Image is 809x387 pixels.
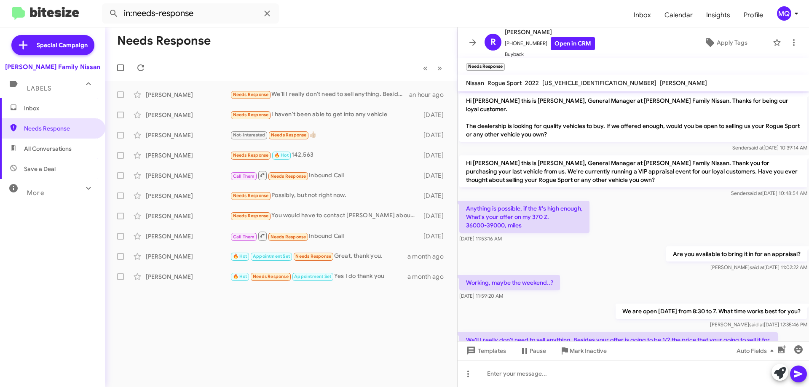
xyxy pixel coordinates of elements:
button: Pause [513,343,553,358]
span: R [490,35,496,49]
span: Appointment Set [253,254,290,259]
span: Needs Response [271,173,306,179]
a: Profile [737,3,770,27]
span: [PERSON_NAME] [DATE] 11:02:22 AM [710,264,807,270]
div: a month ago [407,252,450,261]
div: You would have to contact [PERSON_NAME] about the maxima [230,211,419,221]
span: More [27,189,44,197]
span: Special Campaign [37,41,88,49]
a: Special Campaign [11,35,94,55]
p: Working, maybe the weekend..? [459,275,560,290]
span: Call Them [233,234,255,240]
span: 2022 [525,79,539,87]
span: said at [750,264,764,270]
button: Previous [418,59,433,77]
span: [PERSON_NAME] [DATE] 12:35:46 PM [710,321,807,328]
div: [PERSON_NAME] [146,151,230,160]
button: Templates [458,343,513,358]
div: [PERSON_NAME] [146,171,230,180]
span: Needs Response [24,124,96,133]
span: Appointment Set [294,274,331,279]
div: 142,563 [230,150,419,160]
span: [PHONE_NUMBER] [505,37,595,50]
span: Needs Response [271,132,307,138]
span: Sender [DATE] 10:39:14 AM [732,144,807,151]
div: Inbound Call [230,231,419,241]
span: Rogue Sport [488,79,522,87]
p: We'll I really don't need to sell anything. Besides your offer is going to be 1/2 the price that ... [459,332,778,356]
div: [PERSON_NAME] [146,91,230,99]
a: Inbox [627,3,658,27]
span: said at [747,190,762,196]
span: Needs Response [271,234,306,240]
button: Apply Tags [682,35,769,50]
p: Hi [PERSON_NAME] this is [PERSON_NAME], General Manager at [PERSON_NAME] Family Nissan. Thanks fo... [459,93,807,142]
span: All Conversations [24,144,72,153]
div: Inbound Call [230,170,419,181]
div: [PERSON_NAME] Family Nissan [5,63,100,71]
span: Needs Response [233,112,269,117]
p: We are open [DATE] from 8:30 to 7. What time works best for you? [616,304,807,319]
span: Needs Response [233,152,269,158]
div: an hour ago [409,91,450,99]
span: Sender [DATE] 10:48:54 AM [731,190,807,196]
button: Mark Inactive [553,343,613,358]
a: Insights [699,3,737,27]
div: Possibly, but not right now. [230,191,419,200]
div: MQ [777,6,791,21]
span: Needs Response [295,254,331,259]
span: Labels [27,85,51,92]
span: Nissan [466,79,484,87]
div: I haven't been able to get into any vehicle [230,110,419,120]
span: Pause [530,343,546,358]
button: Auto Fields [730,343,784,358]
span: « [423,63,428,73]
span: Mark Inactive [570,343,607,358]
div: [DATE] [419,192,450,200]
div: [PERSON_NAME] [146,212,230,220]
span: Inbox [24,104,96,112]
span: Needs Response [253,274,289,279]
div: [PERSON_NAME] [146,272,230,281]
span: Save a Deal [24,165,56,173]
div: We'll I really don't need to sell anything. Besides your offer is going to be 1/2 the price that ... [230,90,409,99]
p: Hi [PERSON_NAME] this is [PERSON_NAME], General Manager at [PERSON_NAME] Family Nissan. Thank you... [459,155,807,187]
div: [PERSON_NAME] [146,111,230,119]
div: [PERSON_NAME] [146,232,230,240]
span: 🔥 Hot [233,254,247,259]
span: [DATE] 11:59:20 AM [459,293,503,299]
span: [PERSON_NAME] [660,79,707,87]
h1: Needs Response [117,34,211,48]
span: Auto Fields [737,343,777,358]
div: [DATE] [419,232,450,240]
span: Needs Response [233,193,269,198]
button: Next [432,59,447,77]
p: Are you available to bring it in for an appraisal? [666,246,807,262]
div: [DATE] [419,151,450,160]
span: » [437,63,442,73]
div: [DATE] [419,212,450,220]
a: Calendar [658,3,699,27]
div: a month ago [407,272,450,281]
span: Not-Interested [233,132,265,138]
div: [DATE] [419,171,450,180]
span: [PERSON_NAME] [505,27,595,37]
small: Needs Response [466,63,505,71]
span: Needs Response [233,213,269,219]
div: 👍🏼 [230,130,419,140]
div: Yes I do thank you [230,272,407,281]
span: Apply Tags [717,35,747,50]
span: said at [749,144,763,151]
span: 🔥 Hot [233,274,247,279]
div: Great, thank you. [230,251,407,261]
p: Anything is possible, if the #'s high enough, What's your offer on my 370 Z. 36000-39000, miles [459,201,589,233]
div: [PERSON_NAME] [146,131,230,139]
div: [PERSON_NAME] [146,192,230,200]
span: [US_VEHICLE_IDENTIFICATION_NUMBER] [542,79,656,87]
button: MQ [770,6,800,21]
a: Open in CRM [551,37,595,50]
input: Search [102,3,279,24]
